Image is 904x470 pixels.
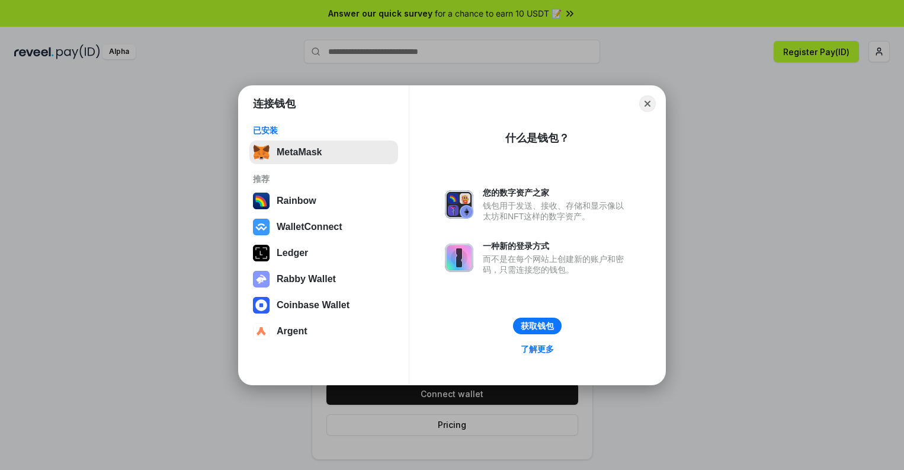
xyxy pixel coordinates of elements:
div: 一种新的登录方式 [483,241,630,251]
div: 您的数字资产之家 [483,187,630,198]
img: svg+xml,%3Csvg%20width%3D%22120%22%20height%3D%22120%22%20viewBox%3D%220%200%20120%20120%22%20fil... [253,193,270,209]
img: svg+xml,%3Csvg%20xmlns%3D%22http%3A%2F%2Fwww.w3.org%2F2000%2Fsvg%22%20width%3D%2228%22%20height%3... [253,245,270,261]
button: 获取钱包 [513,318,562,334]
div: MetaMask [277,147,322,158]
div: Argent [277,326,307,337]
button: WalletConnect [249,215,398,239]
button: Coinbase Wallet [249,293,398,317]
div: 而不是在每个网站上创建新的账户和密码，只需连接您的钱包。 [483,254,630,275]
div: 什么是钱包？ [505,131,569,145]
div: 钱包用于发送、接收、存储和显示像以太坊和NFT这样的数字资产。 [483,200,630,222]
div: Rabby Wallet [277,274,336,284]
a: 了解更多 [514,341,561,357]
img: svg+xml,%3Csvg%20width%3D%2228%22%20height%3D%2228%22%20viewBox%3D%220%200%2028%2028%22%20fill%3D... [253,323,270,340]
img: svg+xml,%3Csvg%20fill%3D%22none%22%20height%3D%2233%22%20viewBox%3D%220%200%2035%2033%22%20width%... [253,144,270,161]
button: Close [639,95,656,112]
h1: 连接钱包 [253,97,296,111]
div: WalletConnect [277,222,342,232]
img: svg+xml,%3Csvg%20xmlns%3D%22http%3A%2F%2Fwww.w3.org%2F2000%2Fsvg%22%20fill%3D%22none%22%20viewBox... [445,190,473,219]
div: Coinbase Wallet [277,300,350,311]
div: 已安装 [253,125,395,136]
div: 了解更多 [521,344,554,354]
div: 获取钱包 [521,321,554,331]
button: Rabby Wallet [249,267,398,291]
img: svg+xml,%3Csvg%20xmlns%3D%22http%3A%2F%2Fwww.w3.org%2F2000%2Fsvg%22%20fill%3D%22none%22%20viewBox... [445,244,473,272]
button: MetaMask [249,140,398,164]
img: svg+xml,%3Csvg%20width%3D%2228%22%20height%3D%2228%22%20viewBox%3D%220%200%2028%2028%22%20fill%3D... [253,219,270,235]
button: Ledger [249,241,398,265]
img: svg+xml,%3Csvg%20xmlns%3D%22http%3A%2F%2Fwww.w3.org%2F2000%2Fsvg%22%20fill%3D%22none%22%20viewBox... [253,271,270,287]
img: svg+xml,%3Csvg%20width%3D%2228%22%20height%3D%2228%22%20viewBox%3D%220%200%2028%2028%22%20fill%3D... [253,297,270,314]
div: Ledger [277,248,308,258]
div: 推荐 [253,174,395,184]
button: Argent [249,319,398,343]
button: Rainbow [249,189,398,213]
div: Rainbow [277,196,316,206]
